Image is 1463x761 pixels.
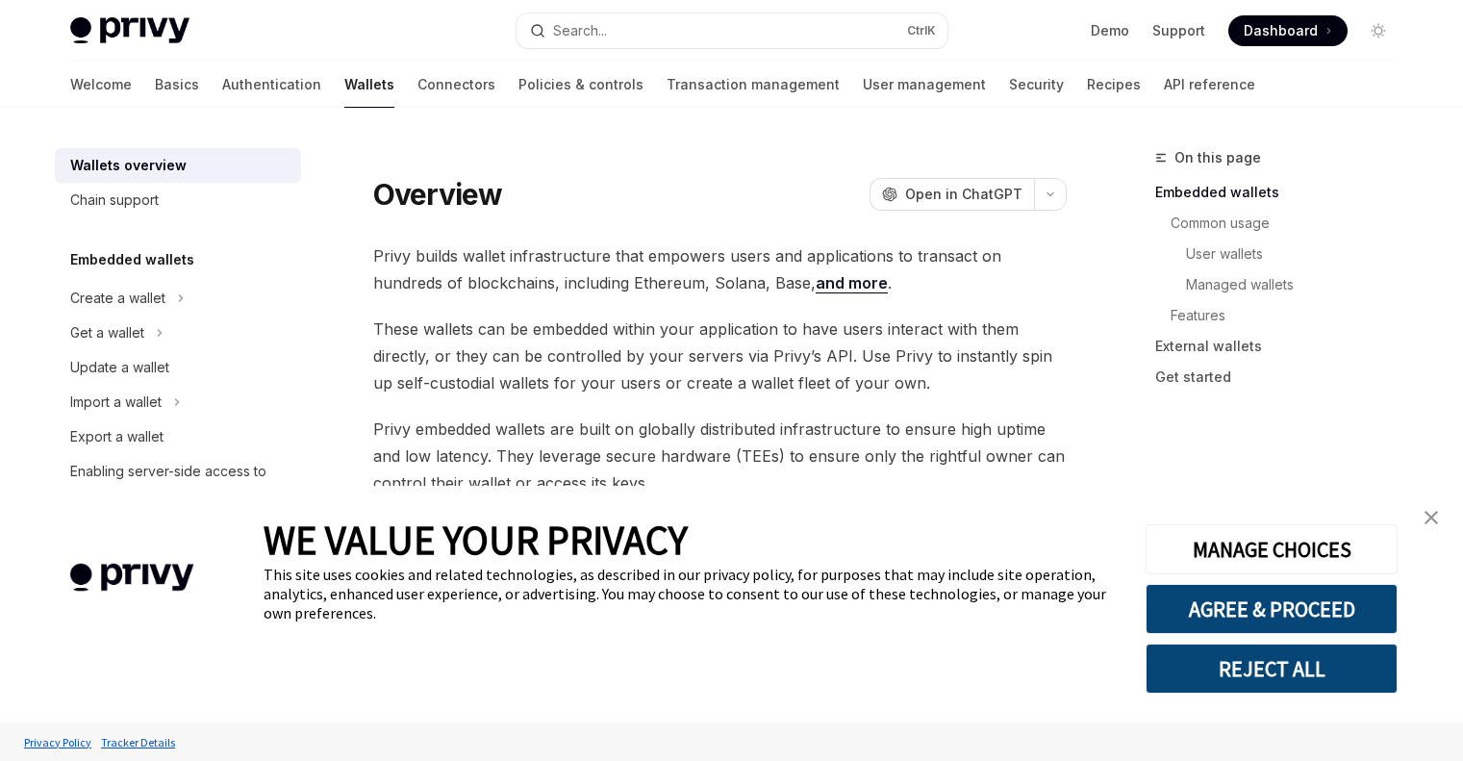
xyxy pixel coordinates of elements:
a: Features [1155,300,1409,331]
a: Recipes [1087,62,1141,108]
a: Connectors [417,62,495,108]
span: Privy builds wallet infrastructure that empowers users and applications to transact on hundreds o... [373,242,1067,296]
a: close banner [1412,498,1450,537]
div: Import a wallet [70,391,162,414]
a: Managed wallets [1155,269,1409,300]
img: company logo [29,536,235,620]
span: Privy embedded wallets are built on globally distributed infrastructure to ensure high uptime and... [373,416,1067,496]
button: Toggle Import a wallet section [55,385,301,419]
button: Toggle Get a wallet section [55,316,301,350]
button: REJECT ALL [1146,644,1398,694]
img: light logo [70,17,189,44]
a: Demo [1091,21,1129,40]
a: Welcome [70,62,132,108]
span: Open in ChatGPT [905,185,1022,204]
a: Enabling server-side access to user wallets [55,454,301,512]
a: Privacy Policy [19,725,96,759]
div: Enabling server-side access to user wallets [70,460,290,506]
a: External wallets [1155,331,1409,362]
div: Create a wallet [70,287,165,310]
a: Basics [155,62,199,108]
a: Dashboard [1228,15,1348,46]
div: Chain support [70,189,159,212]
a: User wallets [1155,239,1409,269]
button: Toggle Create a wallet section [55,281,301,316]
button: Open search [517,13,947,48]
a: Support [1152,21,1205,40]
a: and more [816,273,888,293]
div: Get a wallet [70,321,144,344]
a: Common usage [1155,208,1409,239]
span: WE VALUE YOUR PRIVACY [264,515,688,565]
div: Wallets overview [70,154,187,177]
button: AGREE & PROCEED [1146,584,1398,634]
a: Wallets [344,62,394,108]
a: Security [1009,62,1064,108]
span: Ctrl K [907,23,936,38]
h5: Embedded wallets [70,248,194,271]
span: These wallets can be embedded within your application to have users interact with them directly, ... [373,316,1067,396]
h1: Overview [373,177,503,212]
a: Chain support [55,183,301,217]
button: Toggle dark mode [1363,15,1394,46]
div: Export a wallet [70,425,164,448]
button: Open in ChatGPT [870,178,1034,211]
button: MANAGE CHOICES [1146,524,1398,574]
span: Dashboard [1244,21,1318,40]
a: Embedded wallets [1155,177,1409,208]
a: User management [863,62,986,108]
div: Update a wallet [70,356,169,379]
img: close banner [1425,511,1438,524]
div: Search... [553,19,607,42]
a: Get started [1155,362,1409,393]
a: API reference [1164,62,1255,108]
div: This site uses cookies and related technologies, as described in our privacy policy, for purposes... [264,565,1117,622]
a: Policies & controls [518,62,643,108]
a: Update a wallet [55,350,301,385]
a: Tracker Details [96,725,180,759]
a: Wallets overview [55,148,301,183]
span: On this page [1174,146,1261,169]
a: Export a wallet [55,419,301,454]
a: Transaction management [667,62,840,108]
a: Authentication [222,62,321,108]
